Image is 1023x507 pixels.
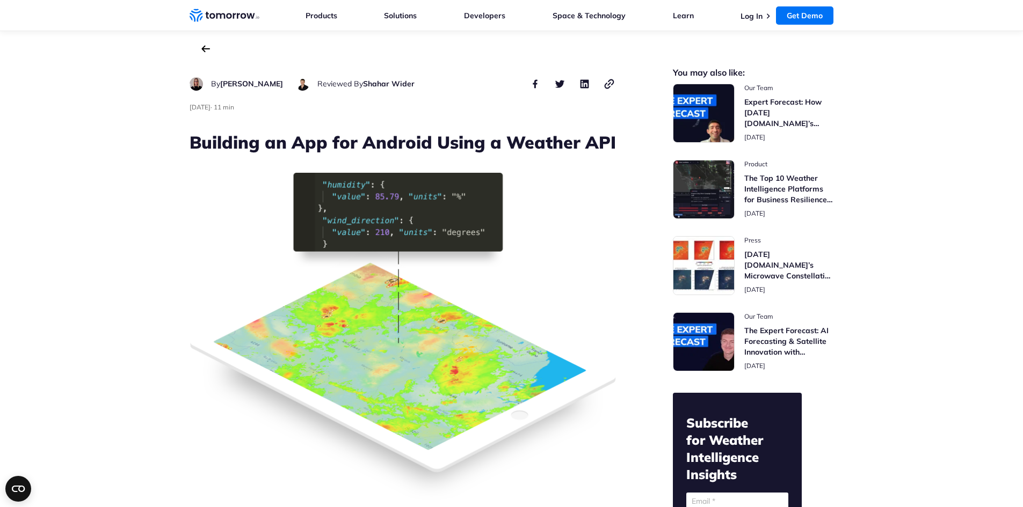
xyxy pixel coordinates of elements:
span: post catecory [744,312,834,321]
span: post catecory [744,160,834,168]
a: Read Expert Forecast: How Tomorrow.io’s Microwave Sounders Are Revolutionizing Hurricane Monitoring [673,84,834,143]
a: Read The Expert Forecast: AI Forecasting & Satellite Innovation with Randy Chase [673,312,834,371]
img: Kelly Peters [190,77,203,91]
h3: The Top 10 Weather Intelligence Platforms for Business Resilience in [DATE] [744,173,834,205]
span: publish date [744,285,765,293]
a: Solutions [384,11,417,20]
div: author name [211,77,283,90]
a: Space & Technology [553,11,626,20]
span: publish date [744,209,765,217]
button: share this post on twitter [554,77,567,90]
a: Products [306,11,337,20]
a: Read Tomorrow.io’s Microwave Constellation Ready To Help This Hurricane Season [673,236,834,295]
img: Shahar Wider [296,77,309,91]
button: share this post on linkedin [578,77,591,90]
a: Home link [190,8,259,24]
a: Developers [464,11,505,20]
span: post catecory [744,84,834,92]
h2: Subscribe for Weather Intelligence Insights [686,414,788,483]
a: Log In [741,11,763,21]
div: author name [317,77,415,90]
h3: The Expert Forecast: AI Forecasting & Satellite Innovation with [PERSON_NAME] [744,325,834,357]
button: copy link to clipboard [603,77,616,90]
button: Open CMP widget [5,476,31,502]
a: Get Demo [776,6,833,25]
button: share this post on facebook [529,77,542,90]
a: back to the main blog page [201,45,210,53]
a: Learn [673,11,694,20]
h1: Building an App for Android Using a Weather API [190,130,616,154]
span: Reviewed By [317,79,363,89]
span: publish date [744,362,765,370]
h2: You may also like: [673,69,834,77]
span: publish date [190,103,211,111]
h3: [DATE][DOMAIN_NAME]’s Microwave Constellation Ready To Help This Hurricane Season [744,249,834,281]
span: Estimated reading time [214,103,234,111]
a: Read The Top 10 Weather Intelligence Platforms for Business Resilience in 2025 [673,160,834,219]
span: · [211,103,212,111]
span: By [211,79,220,89]
span: post catecory [744,236,834,245]
h3: Expert Forecast: How [DATE][DOMAIN_NAME]’s Microwave Sounders Are Revolutionizing Hurricane Monit... [744,97,834,129]
span: publish date [744,133,765,141]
